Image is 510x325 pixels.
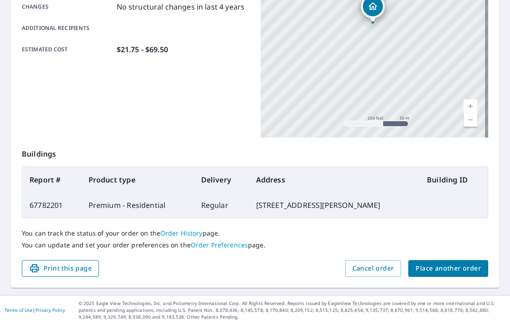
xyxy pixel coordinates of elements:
p: © 2025 Eagle View Technologies, Inc. and Pictometry International Corp. All Rights Reserved. Repo... [79,300,505,320]
span: Print this page [29,263,92,274]
button: Cancel order [345,260,401,277]
td: [STREET_ADDRESS][PERSON_NAME] [249,192,420,218]
td: Regular [194,192,249,218]
p: You can track the status of your order on the page. [22,229,488,237]
a: Terms of Use [5,307,33,313]
p: Changes [22,1,113,12]
th: Report # [22,167,81,192]
p: No structural changes in last 4 years [117,1,245,12]
p: $21.75 - $69.50 [117,44,168,55]
button: Place another order [408,260,488,277]
th: Building ID [420,167,488,192]
p: | [5,307,65,313]
a: Privacy Policy [35,307,65,313]
span: Place another order [416,263,481,274]
th: Delivery [194,167,249,192]
td: Premium - Residential [81,192,194,218]
th: Product type [81,167,194,192]
a: Current Level 17, Zoom In [464,99,477,113]
button: Print this page [22,260,99,277]
a: Order History [160,229,203,237]
a: Order Preferences [191,241,248,249]
p: Estimated cost [22,44,113,55]
p: Buildings [22,138,488,167]
td: 67782201 [22,192,81,218]
p: Additional recipients [22,24,113,32]
p: You can update and set your order preferences on the page. [22,241,488,249]
a: Current Level 17, Zoom Out [464,113,477,127]
th: Address [249,167,420,192]
span: Cancel order [352,263,394,274]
